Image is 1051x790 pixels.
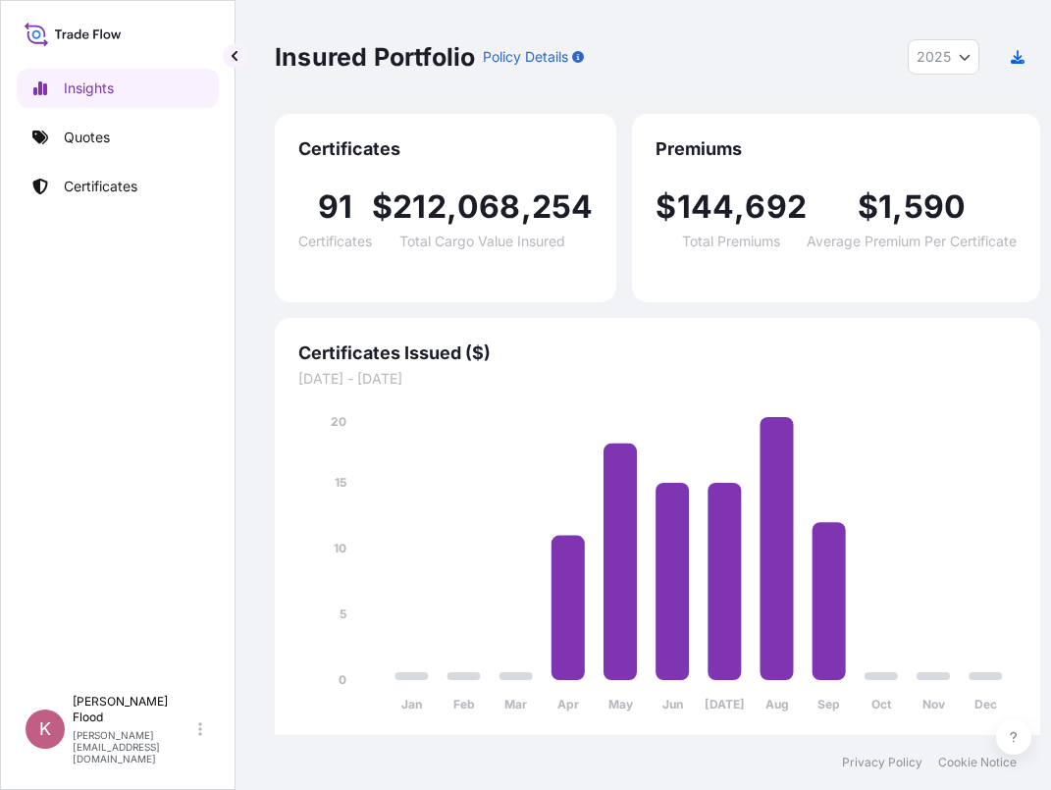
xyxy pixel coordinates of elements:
[765,697,789,711] tspan: Aug
[904,191,967,223] span: 590
[938,755,1017,770] a: Cookie Notice
[372,191,393,223] span: $
[447,191,457,223] span: ,
[557,697,579,711] tspan: Apr
[17,167,219,206] a: Certificates
[17,118,219,157] a: Quotes
[922,697,946,711] tspan: Nov
[39,719,51,739] span: K
[298,342,1017,365] span: Certificates Issued ($)
[677,191,735,223] span: 144
[483,47,568,67] p: Policy Details
[705,697,745,711] tspan: [DATE]
[334,541,346,555] tspan: 10
[871,697,892,711] tspan: Oct
[656,191,676,223] span: $
[842,755,922,770] a: Privacy Policy
[331,414,346,429] tspan: 20
[734,191,745,223] span: ,
[298,235,372,248] span: Certificates
[17,69,219,108] a: Insights
[858,191,878,223] span: $
[298,137,593,161] span: Certificates
[682,235,780,248] span: Total Premiums
[908,39,979,75] button: Year Selector
[807,235,1017,248] span: Average Premium Per Certificate
[64,128,110,147] p: Quotes
[917,47,951,67] span: 2025
[318,191,352,223] span: 91
[608,697,634,711] tspan: May
[399,235,565,248] span: Total Cargo Value Insured
[656,137,1017,161] span: Premiums
[339,672,346,687] tspan: 0
[532,191,594,223] span: 254
[73,729,194,764] p: [PERSON_NAME][EMAIL_ADDRESS][DOMAIN_NAME]
[662,697,683,711] tspan: Jun
[64,79,114,98] p: Insights
[393,191,447,223] span: 212
[453,697,475,711] tspan: Feb
[73,694,194,725] p: [PERSON_NAME] Flood
[878,191,892,223] span: 1
[974,697,997,711] tspan: Dec
[817,697,840,711] tspan: Sep
[64,177,137,196] p: Certificates
[504,697,527,711] tspan: Mar
[340,606,346,621] tspan: 5
[335,475,346,490] tspan: 15
[521,191,532,223] span: ,
[298,369,1017,389] span: [DATE] - [DATE]
[457,191,521,223] span: 068
[892,191,903,223] span: ,
[275,41,475,73] p: Insured Portfolio
[401,697,422,711] tspan: Jan
[745,191,807,223] span: 692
